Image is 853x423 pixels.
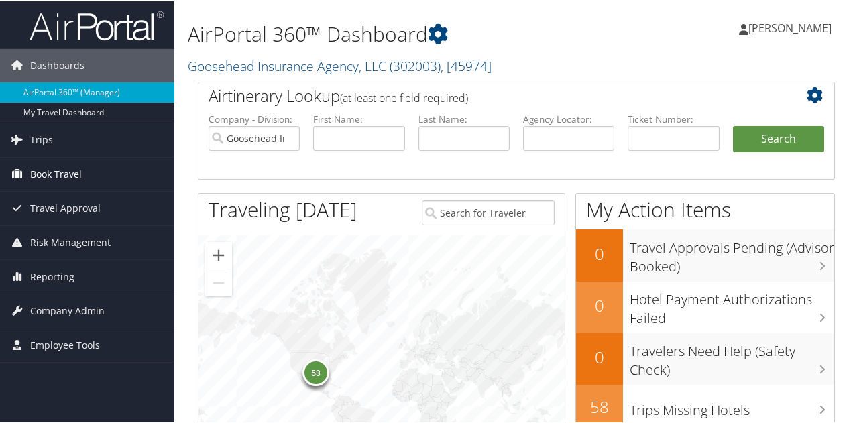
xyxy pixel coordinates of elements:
[576,345,623,367] h2: 0
[30,156,82,190] span: Book Travel
[576,394,623,417] h2: 58
[739,7,845,47] a: [PERSON_NAME]
[30,190,101,224] span: Travel Approval
[205,241,232,267] button: Zoom in
[630,282,834,326] h3: Hotel Payment Authorizations Failed
[576,241,623,264] h2: 0
[630,393,834,418] h3: Trips Missing Hotels
[30,259,74,292] span: Reporting
[340,89,468,104] span: (at least one field required)
[748,19,832,34] span: [PERSON_NAME]
[30,122,53,156] span: Trips
[188,19,626,47] h1: AirPortal 360™ Dashboard
[630,334,834,378] h3: Travelers Need Help (Safety Check)
[302,358,329,385] div: 53
[576,332,834,383] a: 0Travelers Need Help (Safety Check)
[422,199,554,224] input: Search for Traveler
[523,111,614,125] label: Agency Locator:
[188,56,492,74] a: Goosehead Insurance Agency, LLC
[205,268,232,295] button: Zoom out
[628,111,719,125] label: Ticket Number:
[418,111,510,125] label: Last Name:
[30,293,105,326] span: Company Admin
[630,231,834,275] h3: Travel Approvals Pending (Advisor Booked)
[576,228,834,280] a: 0Travel Approvals Pending (Advisor Booked)
[313,111,404,125] label: First Name:
[390,56,441,74] span: ( 302003 )
[30,9,164,40] img: airportal-logo.png
[30,48,84,81] span: Dashboards
[733,125,824,152] button: Search
[441,56,492,74] span: , [ 45974 ]
[30,225,111,258] span: Risk Management
[209,194,357,223] h1: Traveling [DATE]
[30,327,100,361] span: Employee Tools
[209,111,300,125] label: Company - Division:
[209,83,771,106] h2: Airtinerary Lookup
[576,194,834,223] h1: My Action Items
[576,293,623,316] h2: 0
[576,280,834,332] a: 0Hotel Payment Authorizations Failed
